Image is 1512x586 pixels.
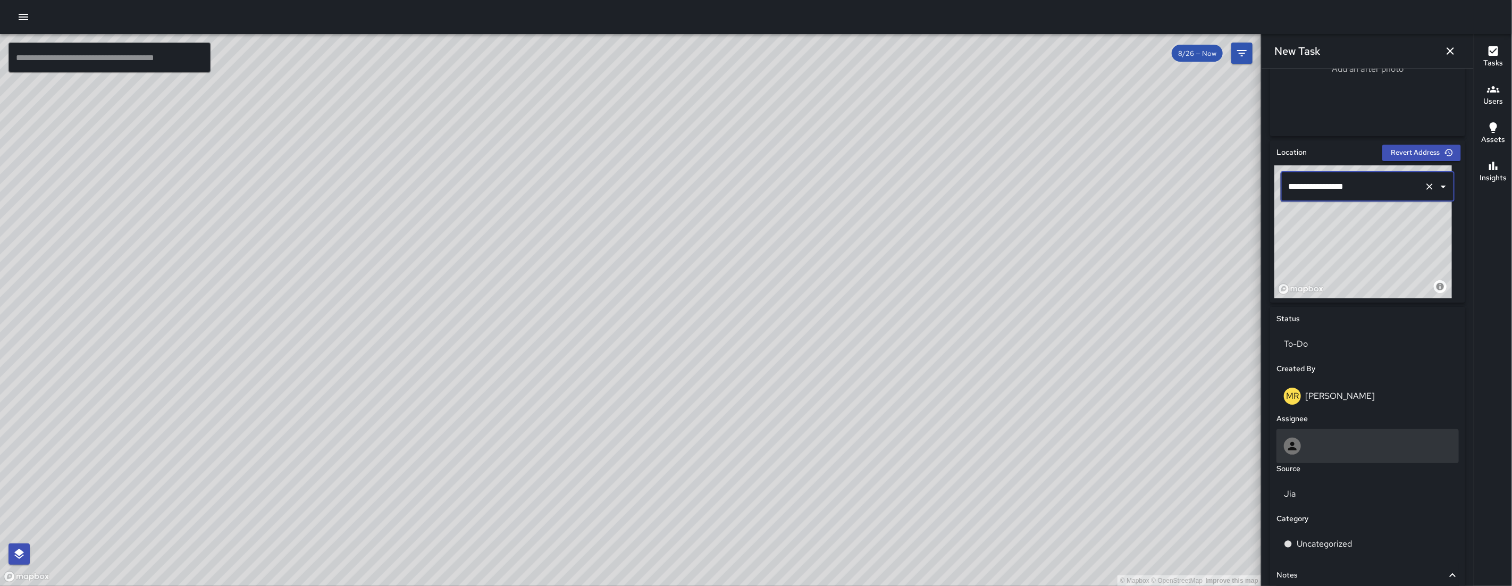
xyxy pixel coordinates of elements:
[1474,153,1512,191] button: Insights
[1474,115,1512,153] button: Assets
[1436,179,1451,194] button: Open
[1382,145,1461,161] button: Revert Address
[1474,38,1512,77] button: Tasks
[1474,77,1512,115] button: Users
[1276,513,1308,525] h6: Category
[1276,570,1298,581] h6: Notes
[1274,43,1320,60] h6: New Task
[1480,172,1507,184] h6: Insights
[1286,390,1299,403] p: MR
[1276,147,1307,158] h6: Location
[1284,488,1451,500] p: Jia
[1422,179,1437,194] button: Clear
[1332,63,1404,76] p: Add an after photo
[1481,134,1505,146] h6: Assets
[1276,413,1308,425] h6: Assignee
[1483,57,1503,69] h6: Tasks
[1483,96,1503,107] h6: Users
[1297,538,1352,550] p: Uncategorized
[1172,49,1223,58] span: 8/26 — Now
[1276,313,1300,325] h6: Status
[1276,463,1300,475] h6: Source
[1231,43,1253,64] button: Filters
[1276,363,1315,375] h6: Created By
[1305,390,1375,401] p: [PERSON_NAME]
[1284,338,1451,350] p: To-Do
